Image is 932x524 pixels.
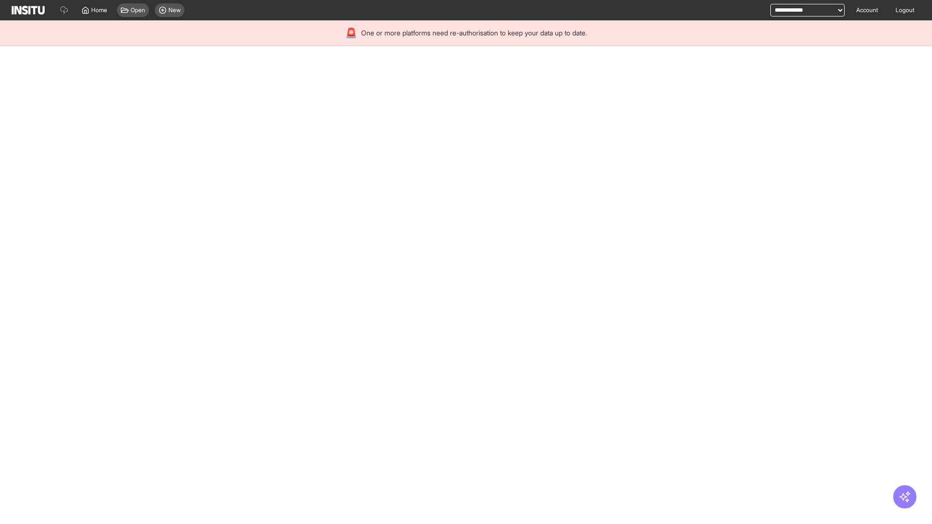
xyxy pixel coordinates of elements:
[345,26,357,40] div: 🚨
[361,28,587,38] span: One or more platforms need re-authorisation to keep your data up to date.
[168,6,181,14] span: New
[131,6,145,14] span: Open
[91,6,107,14] span: Home
[12,6,45,15] img: Logo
